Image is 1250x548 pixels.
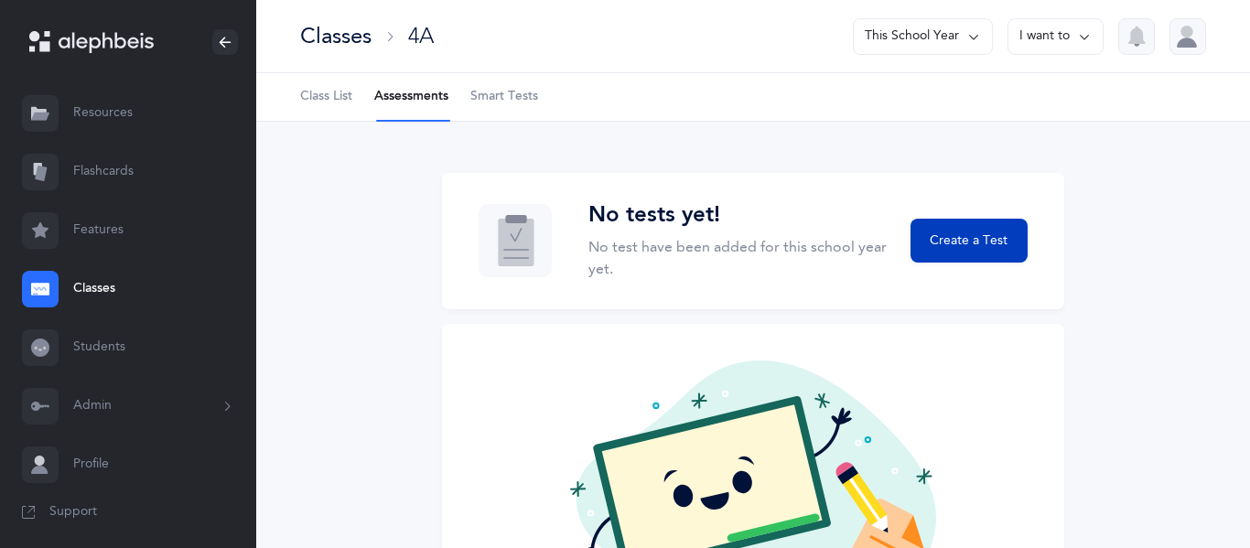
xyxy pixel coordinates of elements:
[853,18,993,55] button: This School Year
[470,88,538,106] span: Smart Tests
[300,21,372,51] div: Classes
[1008,18,1104,55] button: I want to
[588,202,889,229] h3: No tests yet!
[930,231,1008,251] span: Create a Test
[588,236,889,280] p: No test have been added for this school year yet.
[911,219,1028,263] button: Create a Test
[49,503,97,521] span: Support
[408,21,434,51] div: 4A
[300,88,352,106] span: Class List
